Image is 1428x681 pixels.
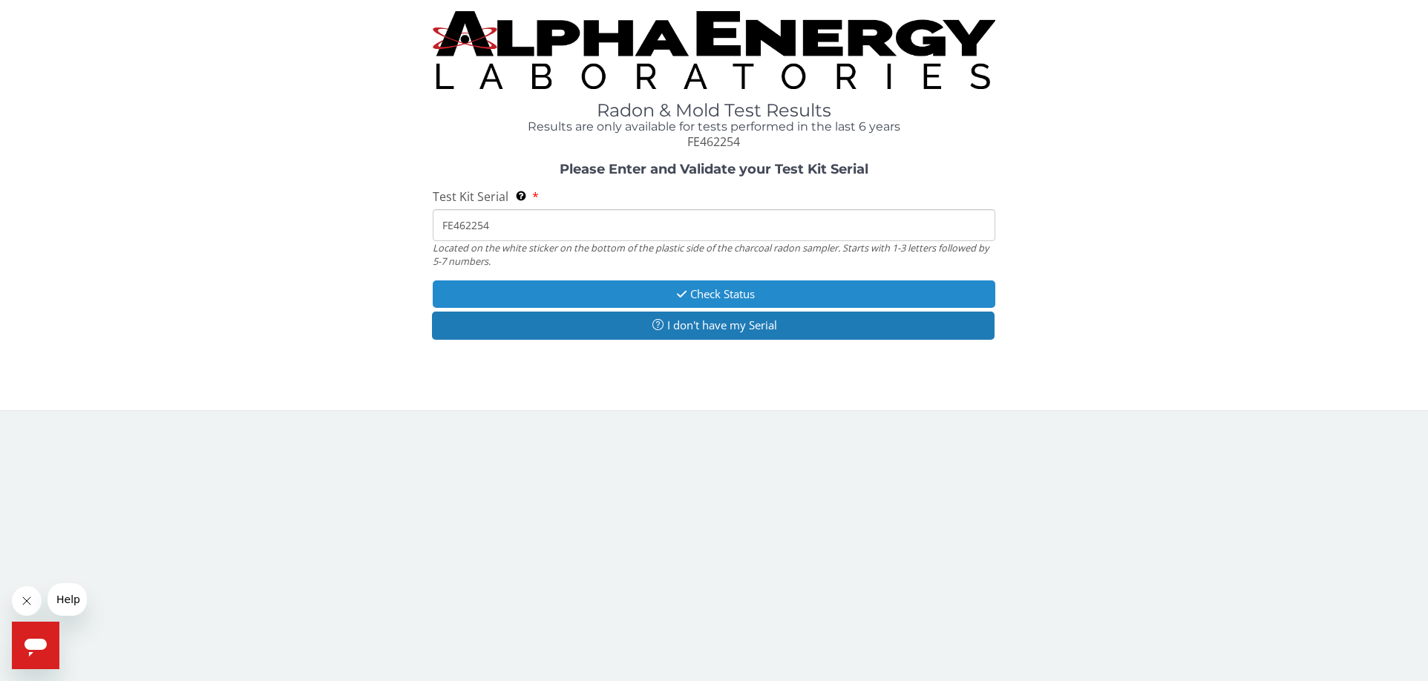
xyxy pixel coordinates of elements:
iframe: Message from company [48,583,87,616]
iframe: Button to launch messaging window [12,622,59,669]
div: Located on the white sticker on the bottom of the plastic side of the charcoal radon sampler. Sta... [433,241,995,269]
span: FE462254 [687,134,740,150]
button: Check Status [433,280,995,308]
strong: Please Enter and Validate your Test Kit Serial [560,161,868,177]
h1: Radon & Mold Test Results [433,101,995,120]
iframe: Close message [12,586,42,616]
button: I don't have my Serial [432,312,995,339]
h4: Results are only available for tests performed in the last 6 years [433,120,995,134]
img: TightCrop.jpg [433,11,995,89]
span: Test Kit Serial [433,188,508,205]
